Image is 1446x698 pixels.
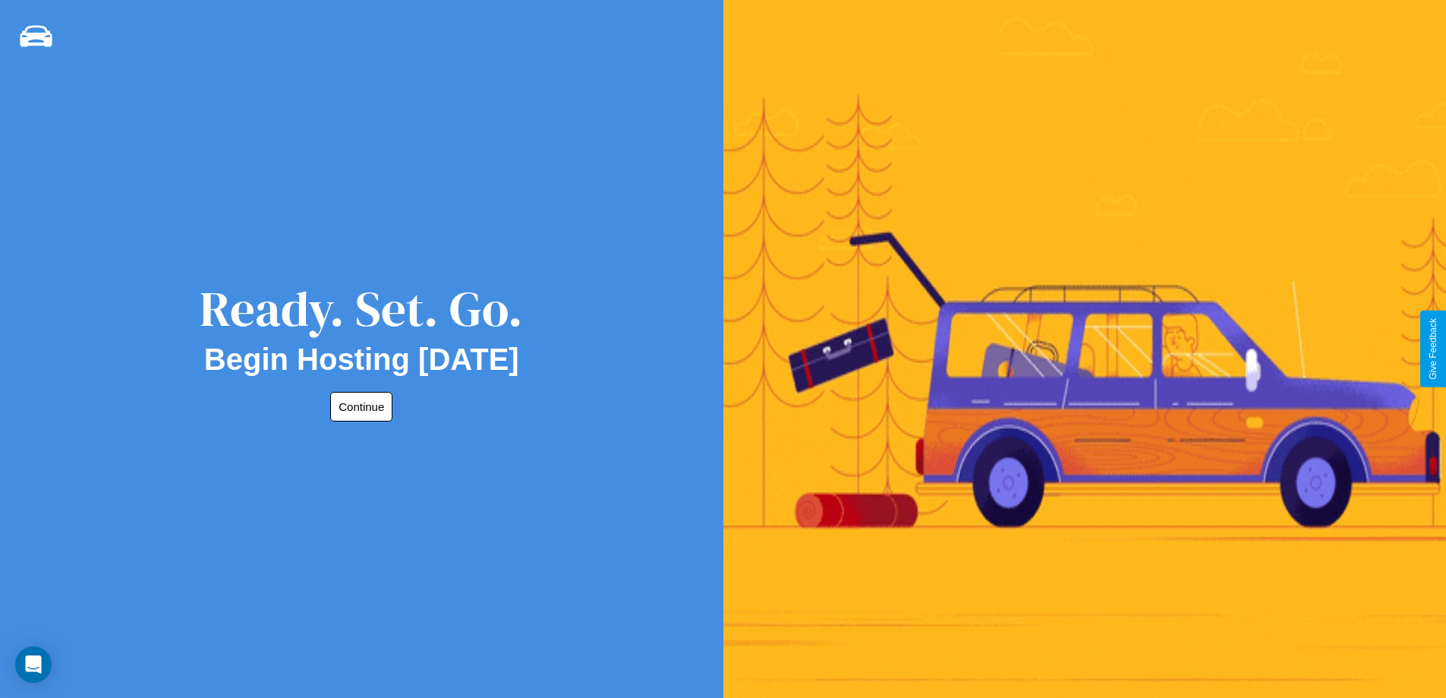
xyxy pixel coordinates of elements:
[330,392,392,422] button: Continue
[1428,318,1438,380] div: Give Feedback
[200,275,523,343] div: Ready. Set. Go.
[15,646,52,683] div: Open Intercom Messenger
[204,343,519,377] h2: Begin Hosting [DATE]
